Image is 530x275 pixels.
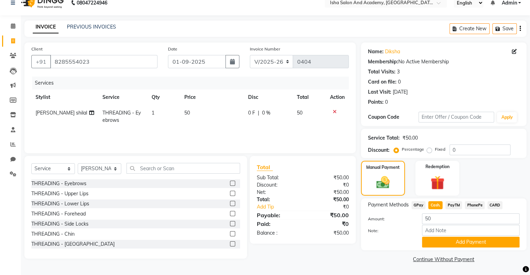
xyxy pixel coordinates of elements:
div: THREADING - Eyebrows [31,180,86,187]
button: Apply [497,112,517,123]
span: 50 [297,110,302,116]
div: ₹50.00 [303,229,354,237]
label: Note: [363,228,417,234]
th: Action [326,89,349,105]
div: Balance : [252,229,303,237]
span: PhonePe [465,201,485,209]
label: Redemption [425,164,450,170]
span: Cash. [428,201,443,209]
a: Diksha [385,48,400,55]
button: +91 [31,55,51,68]
span: 1 [152,110,154,116]
span: Total [257,164,273,171]
div: Total: [252,196,303,203]
label: Date [168,46,177,52]
div: Paid: [252,220,303,228]
span: CARD [487,201,502,209]
div: Card on file: [368,78,397,86]
input: Search or Scan [126,163,240,174]
div: Coupon Code [368,113,418,121]
div: THREADING - [GEOGRAPHIC_DATA] [31,241,115,248]
div: 0 [398,78,401,86]
div: THREADING - Upper Lips [31,190,89,197]
div: Last Visit: [368,88,391,96]
div: No Active Membership [368,58,520,65]
span: PayTM [445,201,462,209]
div: Discount: [252,181,303,189]
th: Service [98,89,147,105]
span: THREADING - Eyebrows [102,110,141,123]
div: THREADING - Forehead [31,210,86,218]
div: Payable: [252,211,303,219]
th: Total [293,89,326,105]
span: 0 % [262,109,270,117]
th: Disc [244,89,293,105]
div: [DATE] [393,88,408,96]
div: Membership: [368,58,398,65]
a: PREVIOUS INVOICES [67,24,116,30]
input: Enter Offer / Coupon Code [418,112,494,123]
div: Discount: [368,147,390,154]
div: Service Total: [368,134,400,142]
button: Add Payment [422,237,520,248]
th: Price [180,89,244,105]
div: ₹0 [303,181,354,189]
div: THREADING - Lower Lips [31,200,89,207]
a: Continue Without Payment [362,256,525,263]
div: ₹50.00 [402,134,418,142]
span: [PERSON_NAME] shilal [36,110,87,116]
div: ₹0 [303,220,354,228]
div: ₹0 [311,203,354,211]
th: Stylist [31,89,98,105]
div: ₹50.00 [303,189,354,196]
label: Amount: [363,216,417,222]
button: Create New [450,23,490,34]
div: THREADING - Chin [31,230,75,238]
div: Sub Total: [252,174,303,181]
div: THREADING - Side Locks [31,220,89,228]
label: Invoice Number [250,46,280,52]
span: Payment Methods [368,201,409,209]
button: Save [492,23,517,34]
label: Percentage [402,146,424,152]
span: 50 [184,110,190,116]
input: Add Note [422,225,520,236]
input: Search by Name/Mobile/Email/Code [50,55,158,68]
img: _cash.svg [372,175,394,190]
div: ₹50.00 [303,211,354,219]
span: | [258,109,259,117]
a: Add Tip [252,203,311,211]
label: Fixed [435,146,445,152]
img: _gift.svg [426,174,449,191]
div: Name: [368,48,384,55]
div: 3 [397,68,400,76]
div: Net: [252,189,303,196]
span: GPay [412,201,426,209]
div: ₹50.00 [303,174,354,181]
div: ₹50.00 [303,196,354,203]
div: 0 [385,99,388,106]
a: INVOICE [33,21,59,33]
label: Manual Payment [366,164,400,171]
span: 0 F [248,109,255,117]
input: Amount [422,213,520,224]
div: Points: [368,99,384,106]
th: Qty [147,89,180,105]
div: Services [32,77,354,89]
label: Client [31,46,43,52]
div: Total Visits: [368,68,395,76]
